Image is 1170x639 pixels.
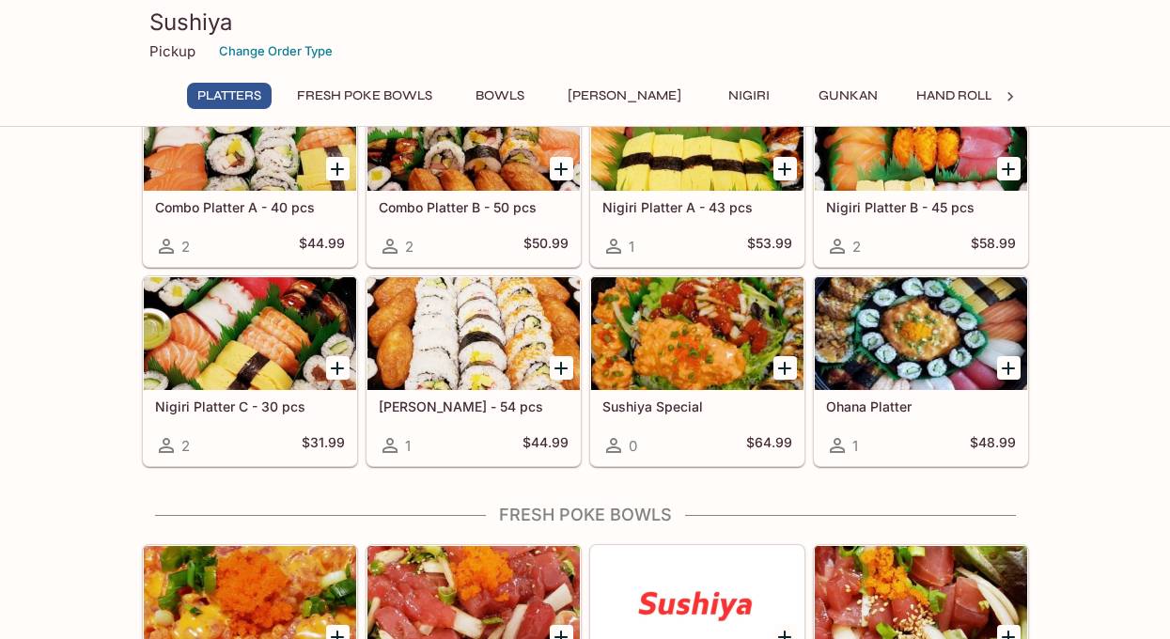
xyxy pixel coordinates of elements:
a: Nigiri Platter C - 30 pcs2$31.99 [143,276,357,466]
h5: $53.99 [747,235,792,257]
button: Add Combo Platter A - 40 pcs [326,157,350,180]
button: Add Nigiri Platter A - 43 pcs [773,157,797,180]
button: Add Nigiri Platter B - 45 pcs [997,157,1021,180]
h5: $50.99 [523,235,569,257]
a: Nigiri Platter B - 45 pcs2$58.99 [814,77,1028,267]
h3: Sushiya [149,8,1022,37]
h4: FRESH Poke Bowls [142,505,1029,525]
h5: [PERSON_NAME] - 54 pcs [379,398,569,414]
h5: $44.99 [299,235,345,257]
button: Add Maki Platter - 54 pcs [550,356,573,380]
h5: Combo Platter A - 40 pcs [155,199,345,215]
button: Platters [187,83,272,109]
div: Combo Platter A - 40 pcs [144,78,356,191]
div: Sushiya Special [591,277,803,390]
button: Gunkan [806,83,891,109]
span: 2 [181,437,190,455]
h5: $31.99 [302,434,345,457]
button: Change Order Type [211,37,341,66]
h5: Ohana Platter [826,398,1016,414]
span: 2 [405,238,413,256]
div: Ohana Platter [815,277,1027,390]
button: Bowls [458,83,542,109]
a: Ohana Platter1$48.99 [814,276,1028,466]
a: Combo Platter B - 50 pcs2$50.99 [367,77,581,267]
span: 2 [181,238,190,256]
span: 2 [852,238,861,256]
button: Hand Roll [906,83,1003,109]
h5: $48.99 [970,434,1016,457]
h5: Combo Platter B - 50 pcs [379,199,569,215]
button: Add Ohana Platter [997,356,1021,380]
span: 0 [629,437,637,455]
button: Nigiri [707,83,791,109]
span: 1 [405,437,411,455]
p: Pickup [149,42,195,60]
div: Combo Platter B - 50 pcs [367,78,580,191]
button: [PERSON_NAME] [557,83,692,109]
button: FRESH Poke Bowls [287,83,443,109]
h5: $58.99 [971,235,1016,257]
h5: Nigiri Platter C - 30 pcs [155,398,345,414]
div: Maki Platter - 54 pcs [367,277,580,390]
div: Nigiri Platter A - 43 pcs [591,78,803,191]
a: Sushiya Special0$64.99 [590,276,804,466]
a: Nigiri Platter A - 43 pcs1$53.99 [590,77,804,267]
h5: Sushiya Special [602,398,792,414]
div: Nigiri Platter B - 45 pcs [815,78,1027,191]
h5: $64.99 [746,434,792,457]
h5: Nigiri Platter B - 45 pcs [826,199,1016,215]
button: Add Sushiya Special [773,356,797,380]
a: [PERSON_NAME] - 54 pcs1$44.99 [367,276,581,466]
span: 1 [629,238,634,256]
button: Add Nigiri Platter C - 30 pcs [326,356,350,380]
button: Add Combo Platter B - 50 pcs [550,157,573,180]
span: 1 [852,437,858,455]
div: Nigiri Platter C - 30 pcs [144,277,356,390]
h5: Nigiri Platter A - 43 pcs [602,199,792,215]
a: Combo Platter A - 40 pcs2$44.99 [143,77,357,267]
h5: $44.99 [523,434,569,457]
